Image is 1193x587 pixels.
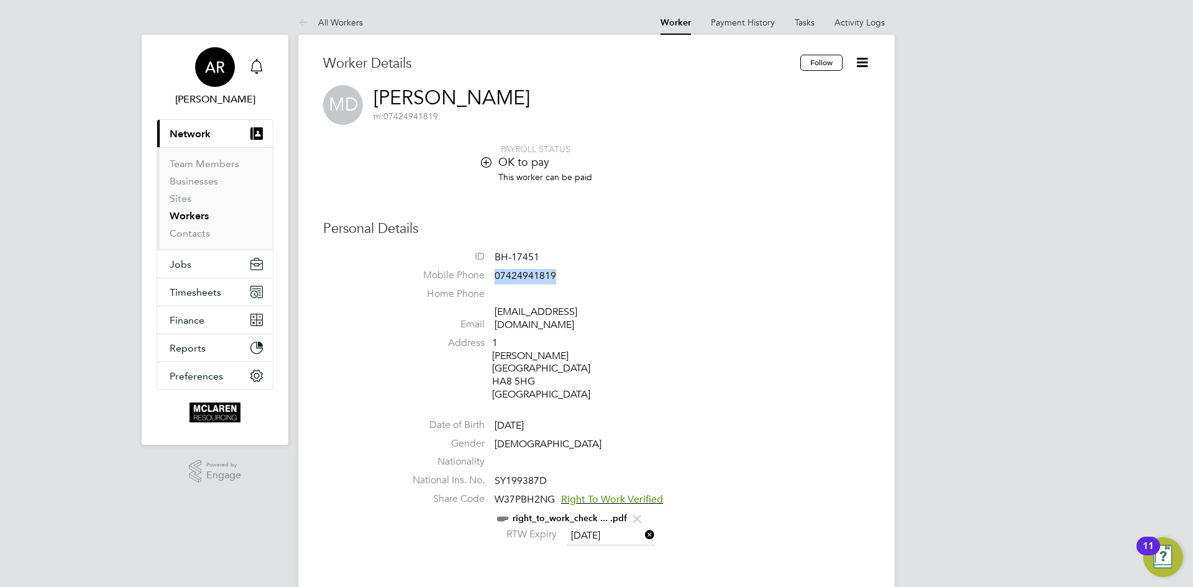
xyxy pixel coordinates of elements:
[398,437,485,450] label: Gender
[800,55,843,71] button: Follow
[157,278,273,306] button: Timesheets
[189,460,242,483] a: Powered byEngage
[495,493,555,506] span: W37PBH2NG
[1143,546,1154,562] div: 11
[170,258,191,270] span: Jobs
[206,470,241,481] span: Engage
[323,55,800,73] h3: Worker Details
[495,438,601,450] span: [DEMOGRAPHIC_DATA]
[373,111,438,122] span: 07424941819
[492,337,610,401] div: 1 [PERSON_NAME][GEOGRAPHIC_DATA] HA8 5HG [GEOGRAPHIC_DATA]
[498,155,549,169] span: OK to pay
[142,35,288,445] nav: Main navigation
[170,175,218,187] a: Businesses
[834,17,885,28] a: Activity Logs
[495,251,539,263] span: BH-17451
[170,158,239,170] a: Team Members
[157,334,273,362] button: Reports
[373,86,530,110] a: [PERSON_NAME]
[495,528,557,541] label: RTW Expiry
[398,419,485,432] label: Date of Birth
[170,227,210,239] a: Contacts
[373,111,383,122] span: m:
[323,220,870,238] h3: Personal Details
[398,269,485,282] label: Mobile Phone
[323,85,363,125] span: MD
[298,17,363,28] a: All Workers
[495,270,556,282] span: 07424941819
[501,143,570,155] span: PAYROLL STATUS
[206,460,241,470] span: Powered by
[495,419,524,432] span: [DATE]
[567,527,655,545] input: Select one
[157,306,273,334] button: Finance
[170,314,204,326] span: Finance
[398,318,485,331] label: Email
[398,474,485,487] label: National Ins. No.
[170,370,223,382] span: Preferences
[205,59,225,75] span: AR
[398,337,485,350] label: Address
[795,17,815,28] a: Tasks
[495,306,577,331] a: [EMAIL_ADDRESS][DOMAIN_NAME]
[398,493,485,506] label: Share Code
[561,493,663,506] span: Right To Work Verified
[157,362,273,389] button: Preferences
[157,147,273,250] div: Network
[170,193,191,204] a: Sites
[170,286,221,298] span: Timesheets
[157,120,273,147] button: Network
[660,17,691,28] a: Worker
[157,47,273,107] a: AR[PERSON_NAME]
[190,403,240,422] img: mclaren-logo-retina.png
[711,17,775,28] a: Payment History
[398,455,485,468] label: Nationality
[513,513,627,524] a: right_to_work_check ... .pdf
[157,403,273,422] a: Go to home page
[1143,537,1183,577] button: Open Resource Center, 11 new notifications
[170,342,206,354] span: Reports
[398,250,485,263] label: ID
[495,475,547,487] span: SY199387D
[498,171,592,183] span: This worker can be paid
[157,92,273,107] span: Arek Roziewicz
[170,128,211,140] span: Network
[170,210,209,222] a: Workers
[157,250,273,278] button: Jobs
[398,288,485,301] label: Home Phone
